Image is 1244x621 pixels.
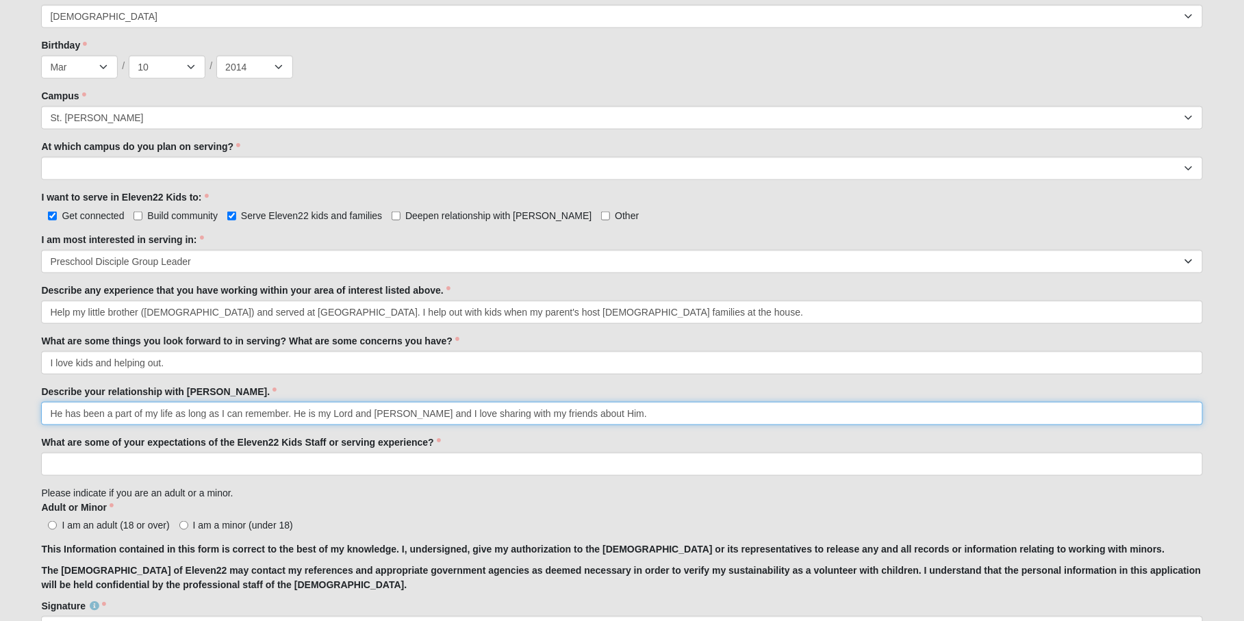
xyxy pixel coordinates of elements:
label: What are some things you look forward to in serving? What are some concerns you have? [41,334,459,348]
span: I am an adult (18 or over) [62,520,169,531]
label: Signature [41,599,106,613]
strong: This Information contained in this form is correct to the best of my knowledge. I, undersigned, g... [41,544,1165,555]
input: Build community [134,212,142,220]
label: I am most interested in serving in: [41,233,203,246]
label: What are some of your expectations of the Eleven22 Kids Staff or serving experience? [41,435,440,449]
label: At which campus do you plan on serving? [41,140,240,153]
input: Deepen relationship with [PERSON_NAME] [392,212,401,220]
span: Get connected [62,210,124,221]
input: Get connected [48,212,57,220]
label: Describe any experience that you have working within your area of interest listed above. [41,283,450,297]
strong: The [DEMOGRAPHIC_DATA] of Eleven22 may contact my references and appropriate government agencies ... [41,565,1201,590]
span: I am a minor (under 18) [193,520,293,531]
span: / [122,59,125,74]
label: I want to serve in Eleven22 Kids to: [41,190,208,204]
span: / [210,59,212,74]
input: Serve Eleven22 kids and families [227,212,236,220]
label: Birthday [41,38,87,52]
label: Campus [41,89,86,103]
span: Build community [147,210,218,221]
span: Serve Eleven22 kids and families [241,210,382,221]
input: Other [601,212,610,220]
label: Adult or Minor [41,500,114,514]
span: Deepen relationship with [PERSON_NAME] [405,210,592,221]
input: I am an adult (18 or over) [48,521,57,530]
input: I am a minor (under 18) [179,521,188,530]
span: Other [615,210,639,221]
label: Describe your relationship with [PERSON_NAME]. [41,385,277,398]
